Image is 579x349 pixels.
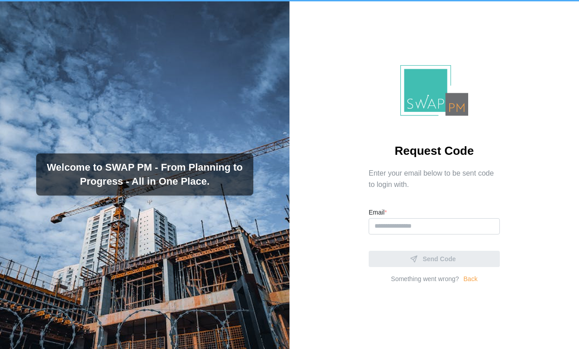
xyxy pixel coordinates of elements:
[395,143,474,159] h2: Request Code
[43,161,246,189] h3: Welcome to SWAP PM - From Planning to Progress - All in One Place.
[464,274,478,284] a: Back
[369,208,387,218] label: Email
[400,65,468,116] img: Logo
[391,274,459,284] div: Something went wrong?
[369,168,500,191] div: Enter your email below to be sent code to login with.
